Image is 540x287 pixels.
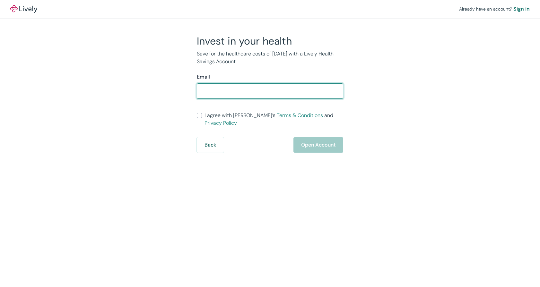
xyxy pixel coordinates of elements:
[10,5,37,13] img: Lively
[459,5,530,13] div: Already have an account?
[197,50,343,65] p: Save for the healthcare costs of [DATE] with a Lively Health Savings Account
[197,35,343,47] h2: Invest in your health
[205,120,237,126] a: Privacy Policy
[197,137,224,153] button: Back
[205,112,343,127] span: I agree with [PERSON_NAME]’s and
[10,5,37,13] a: LivelyLively
[277,112,323,119] a: Terms & Conditions
[513,5,530,13] a: Sign in
[197,73,210,81] label: Email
